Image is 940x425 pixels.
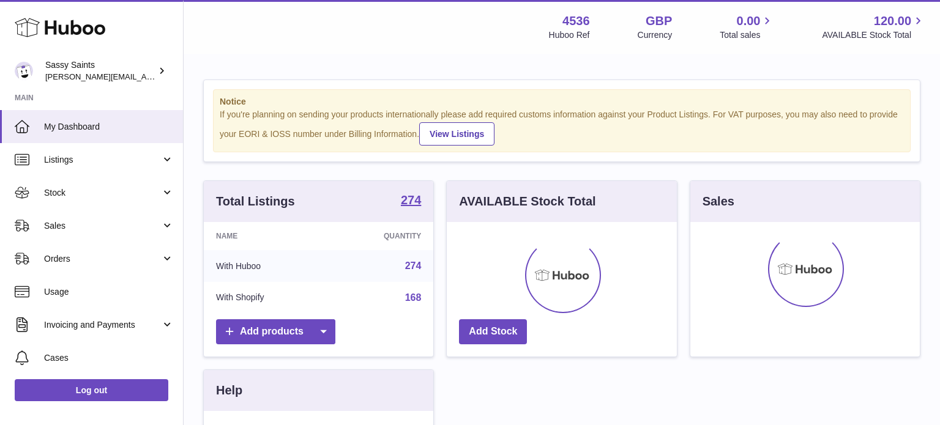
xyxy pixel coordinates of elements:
span: [PERSON_NAME][EMAIL_ADDRESS][DOMAIN_NAME] [45,72,245,81]
span: Usage [44,286,174,298]
td: With Huboo [204,250,327,282]
span: Invoicing and Payments [44,319,161,331]
span: Stock [44,187,161,199]
a: 120.00 AVAILABLE Stock Total [822,13,925,41]
span: My Dashboard [44,121,174,133]
a: 274 [405,261,422,271]
span: Cases [44,352,174,364]
div: If you're planning on sending your products internationally please add required customs informati... [220,109,904,146]
span: 120.00 [874,13,911,29]
h3: Total Listings [216,193,295,210]
strong: 274 [401,194,421,206]
a: 274 [401,194,421,209]
a: 168 [405,292,422,303]
span: AVAILABLE Stock Total [822,29,925,41]
td: With Shopify [204,282,327,314]
a: Add Stock [459,319,527,344]
span: Total sales [720,29,774,41]
h3: Sales [703,193,734,210]
a: Add products [216,319,335,344]
a: 0.00 Total sales [720,13,774,41]
a: View Listings [419,122,494,146]
h3: AVAILABLE Stock Total [459,193,595,210]
span: Orders [44,253,161,265]
strong: GBP [646,13,672,29]
strong: 4536 [562,13,590,29]
h3: Help [216,382,242,399]
strong: Notice [220,96,904,108]
span: 0.00 [737,13,761,29]
th: Name [204,222,327,250]
th: Quantity [327,222,433,250]
span: Listings [44,154,161,166]
span: Sales [44,220,161,232]
a: Log out [15,379,168,401]
div: Huboo Ref [549,29,590,41]
img: ramey@sassysaints.com [15,62,33,80]
div: Sassy Saints [45,59,155,83]
div: Currency [638,29,673,41]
